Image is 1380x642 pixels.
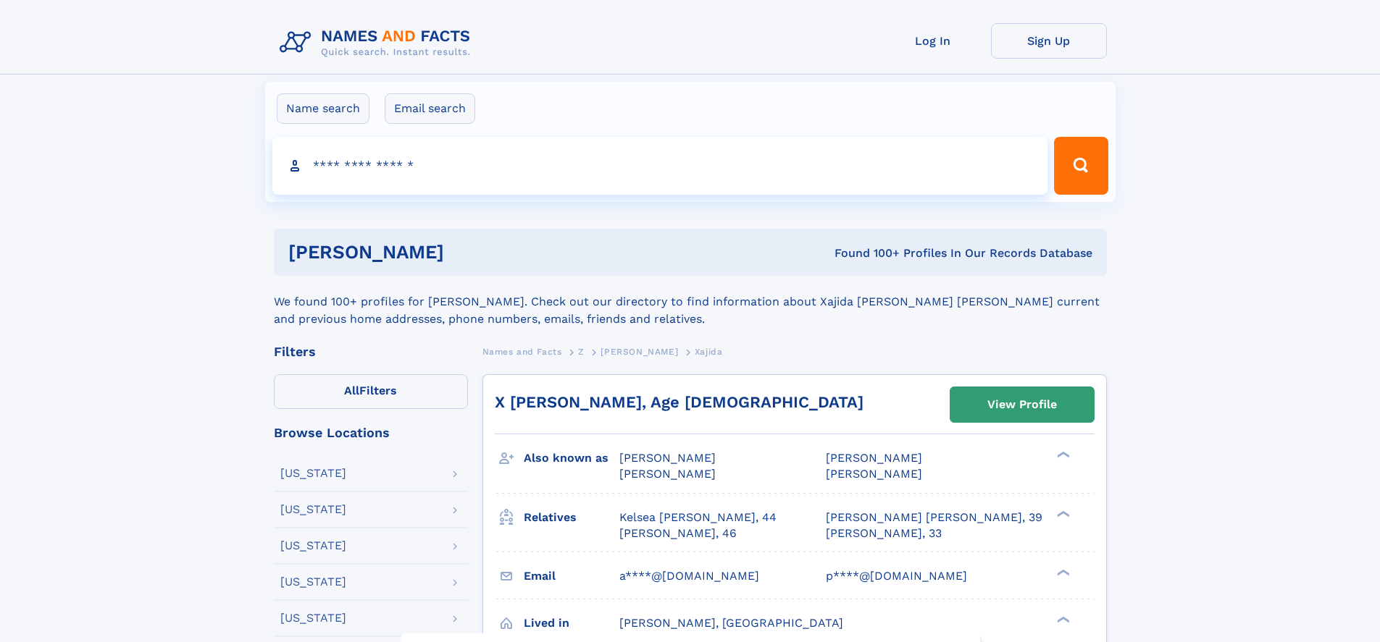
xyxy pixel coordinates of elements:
[482,342,562,360] a: Names and Facts
[344,384,359,397] span: All
[1054,137,1108,195] button: Search Button
[826,451,922,465] span: [PERSON_NAME]
[619,616,843,630] span: [PERSON_NAME], [GEOGRAPHIC_DATA]
[495,393,863,411] a: X [PERSON_NAME], Age [DEMOGRAPHIC_DATA]
[280,504,346,515] div: [US_STATE]
[601,342,678,360] a: [PERSON_NAME]
[826,467,922,481] span: [PERSON_NAME]
[274,374,468,409] label: Filters
[1053,450,1071,460] div: ❯
[385,93,475,124] label: Email search
[277,93,369,124] label: Name search
[639,245,1092,261] div: Found 100+ Profiles In Our Records Database
[578,347,585,357] span: Z
[619,451,716,465] span: [PERSON_NAME]
[524,611,619,635] h3: Lived in
[1053,614,1071,624] div: ❯
[272,137,1048,195] input: search input
[619,467,716,481] span: [PERSON_NAME]
[524,564,619,588] h3: Email
[524,505,619,530] h3: Relatives
[274,23,482,62] img: Logo Names and Facts
[288,243,640,261] h1: [PERSON_NAME]
[826,525,942,541] a: [PERSON_NAME], 33
[619,510,777,525] a: Kelsea [PERSON_NAME], 44
[1053,567,1071,577] div: ❯
[274,345,468,358] div: Filters
[280,468,346,479] div: [US_STATE]
[875,23,991,59] a: Log In
[601,347,678,357] span: [PERSON_NAME]
[274,276,1107,328] div: We found 100+ profiles for [PERSON_NAME]. Check out our directory to find information about Xajid...
[524,446,619,470] h3: Also known as
[280,576,346,588] div: [US_STATE]
[578,342,585,360] a: Z
[1053,509,1071,518] div: ❯
[987,388,1057,421] div: View Profile
[695,347,723,357] span: Xajida
[619,525,737,541] a: [PERSON_NAME], 46
[991,23,1107,59] a: Sign Up
[950,387,1094,422] a: View Profile
[280,540,346,552] div: [US_STATE]
[826,510,1042,525] a: [PERSON_NAME] [PERSON_NAME], 39
[274,426,468,439] div: Browse Locations
[280,612,346,624] div: [US_STATE]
